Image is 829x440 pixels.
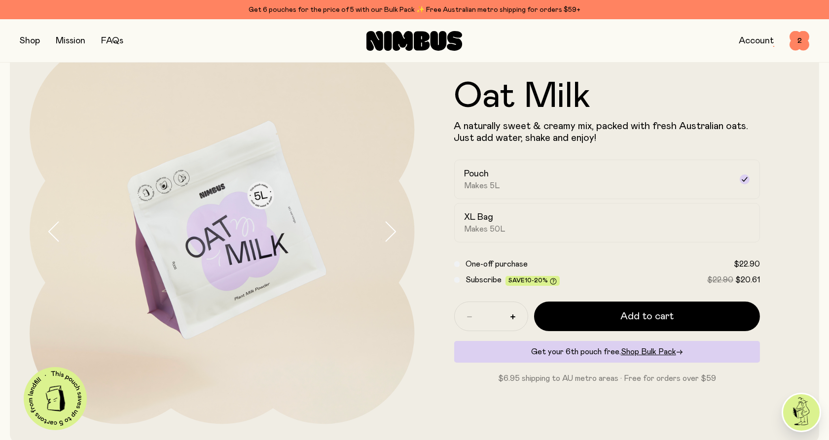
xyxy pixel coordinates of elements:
[465,211,494,223] h2: XL Bag
[534,302,760,331] button: Add to cart
[621,348,676,356] span: Shop Bulk Pack
[20,4,809,16] div: Get 6 pouches for the price of 5 with our Bulk Pack ✨ Free Australian metro shipping for orders $59+
[454,372,760,384] p: $6.95 shipping to AU metro areas · Free for orders over $59
[465,168,489,180] h2: Pouch
[466,260,528,268] span: One-off purchase
[783,394,820,431] img: agent
[525,277,548,283] span: 10-20%
[790,31,809,51] button: 2
[56,36,85,45] a: Mission
[620,309,674,323] span: Add to cart
[735,276,760,284] span: $20.61
[734,260,760,268] span: $22.90
[465,181,501,191] span: Makes 5L
[454,120,760,144] p: A naturally sweet & creamy mix, packed with fresh Australian oats. Just add water, shake and enjoy!
[101,36,123,45] a: FAQs
[454,79,760,114] h1: Oat Milk
[465,224,506,234] span: Makes 50L
[739,36,774,45] a: Account
[454,341,760,363] div: Get your 6th pouch free.
[621,348,683,356] a: Shop Bulk Pack→
[466,276,502,284] span: Subscribe
[508,277,557,285] span: Save
[707,276,733,284] span: $22.90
